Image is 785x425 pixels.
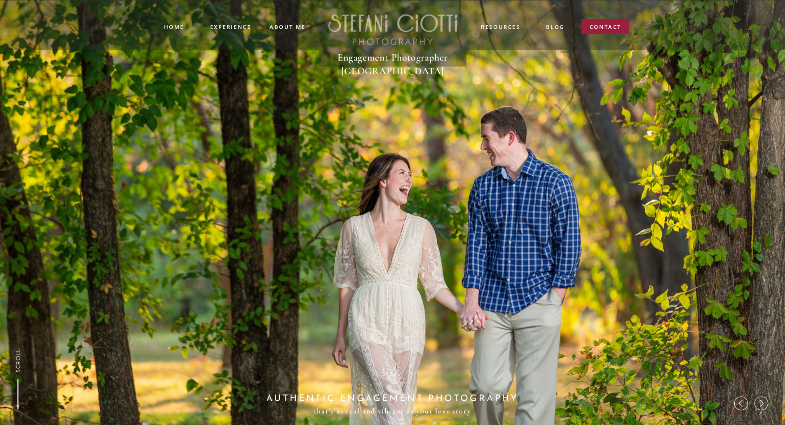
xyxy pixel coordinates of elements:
a: contact [590,23,622,35]
h2: AUTHENTIC ENGAGEMENT PHOTOGRAPHY [259,391,526,403]
p: that's as real and vibrant as your love story [306,404,479,417]
a: experience [210,23,251,29]
a: ABOUT me [269,23,306,30]
h1: Engagement Photographer [GEOGRAPHIC_DATA] [319,50,466,65]
a: blog [546,23,565,32]
a: resources [480,23,521,32]
a: Home [164,23,184,31]
a: SCROLL [13,348,22,372]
